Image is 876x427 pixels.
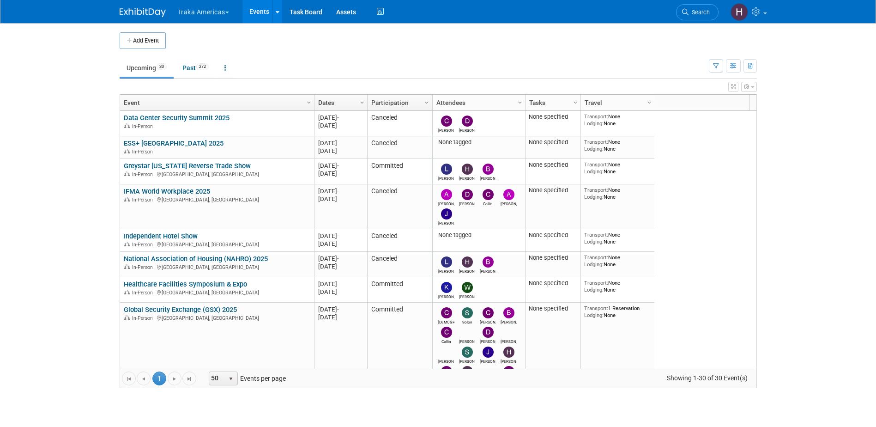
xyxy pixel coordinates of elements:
div: Ken Ousey [438,293,454,299]
div: Solon Solano [459,318,475,324]
div: None None [584,232,651,245]
img: In-Person Event [124,315,130,320]
img: Brooke Fiore [483,164,494,175]
div: [DATE] [318,147,363,155]
div: [DATE] [318,195,363,203]
div: [DATE] [318,232,363,240]
a: Past272 [175,59,216,77]
td: Committed [367,159,432,184]
img: Larry Green [441,256,452,268]
span: In-Person [132,197,156,203]
span: Column Settings [572,99,579,106]
span: - [337,255,339,262]
div: Craig Newell [438,127,454,133]
img: Ken Ousey [441,282,452,293]
img: In-Person Event [124,171,130,176]
img: In-Person Event [124,123,130,128]
div: None specified [529,187,577,194]
td: Canceled [367,229,432,252]
span: Column Settings [516,99,524,106]
td: Committed [367,277,432,303]
img: Alex Kotlyarov [441,189,452,200]
button: Add Event [120,32,166,49]
img: Heather Fraser [503,347,514,358]
span: - [337,140,339,146]
div: None specified [529,232,577,239]
span: Lodging: [584,261,604,268]
span: - [337,281,339,287]
div: Heather Fraser [501,358,517,364]
td: Canceled [367,252,432,277]
a: Tasks [529,95,574,110]
img: Jamie Saenz [441,208,452,220]
div: Dirk Welch [459,127,475,133]
a: Go to the last page [182,372,196,385]
a: Go to the next page [168,372,181,385]
div: [DATE] [318,187,363,195]
a: Go to the previous page [137,372,151,385]
span: 30 [157,63,167,70]
a: Go to the first page [122,372,136,385]
img: Raffaele Ceravolo [441,347,452,358]
span: Transport: [584,280,608,286]
span: In-Person [132,171,156,177]
img: Hector Melendez [462,366,473,377]
img: William Knowles [462,282,473,293]
a: National Association of Housing (NAHRO) 2025 [124,255,268,263]
td: Committed [367,303,432,387]
span: - [337,306,339,313]
td: Canceled [367,136,432,159]
span: Column Settings [358,99,366,106]
div: Christian Guzman [438,318,454,324]
div: [GEOGRAPHIC_DATA], [GEOGRAPHIC_DATA] [124,314,310,322]
div: Hannah Nichols [459,175,475,181]
span: Transport: [584,187,608,193]
a: Participation [371,95,426,110]
div: Collin Sharp [438,338,454,344]
span: In-Person [132,315,156,321]
div: [GEOGRAPHIC_DATA], [GEOGRAPHIC_DATA] [124,240,310,248]
div: [GEOGRAPHIC_DATA], [GEOGRAPHIC_DATA] [124,263,310,271]
span: Go to the previous page [140,375,147,383]
span: Transport: [584,232,608,238]
a: Column Settings [570,95,580,109]
span: - [337,232,339,239]
div: Steve Atkinson [459,358,475,364]
div: None specified [529,113,577,121]
img: Dylan Rivera [503,327,514,338]
span: Lodging: [584,146,604,152]
a: Event [124,95,308,110]
div: [GEOGRAPHIC_DATA], [GEOGRAPHIC_DATA] [124,288,310,296]
span: - [337,162,339,169]
img: Anna Boyers [503,189,514,200]
div: None specified [529,161,577,169]
div: [DATE] [318,170,363,177]
div: Dylan Rivera [501,338,517,344]
span: Column Settings [646,99,653,106]
img: Collin Sharp [441,327,452,338]
span: Lodging: [584,194,604,200]
span: Go to the last page [186,375,193,383]
div: [DATE] [318,255,363,262]
img: Brian Davidson [503,307,514,318]
div: Dorothy Pecoraro [480,338,496,344]
div: None specified [529,254,577,262]
div: Jamie Saenz [480,358,496,364]
div: Brooke Fiore [480,268,496,274]
span: Go to the next page [171,375,178,383]
span: Lodging: [584,238,604,245]
div: None specified [529,305,577,312]
img: Solon Solano [462,307,473,318]
div: William Knowles [459,293,475,299]
div: Brooke Fiore [480,175,496,181]
div: Jamie Saenz [438,220,454,226]
span: Showing 1-30 of 30 Event(s) [658,372,756,384]
span: Lodging: [584,287,604,293]
img: Larry Green [441,164,452,175]
span: In-Person [132,264,156,270]
div: [GEOGRAPHIC_DATA], [GEOGRAPHIC_DATA] [124,170,310,178]
div: [DATE] [318,162,363,170]
span: Lodging: [584,120,604,127]
img: Collin Sharp [483,189,494,200]
a: Dates [318,95,361,110]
